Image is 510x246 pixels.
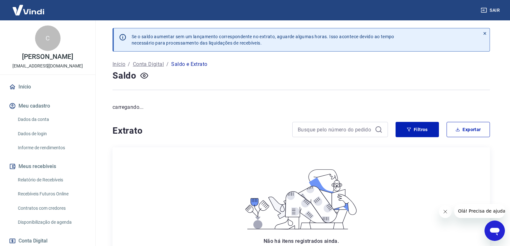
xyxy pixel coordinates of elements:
p: [PERSON_NAME] [22,53,73,60]
input: Busque pelo número do pedido [298,125,372,134]
img: Vindi [8,0,49,20]
p: Saldo e Extrato [171,60,207,68]
iframe: Fechar mensagem [439,205,452,218]
button: Exportar [447,122,490,137]
a: Início [8,80,88,94]
p: carregando... [113,103,490,111]
span: Não há itens registrados ainda. [264,238,339,244]
div: C [35,25,61,51]
a: Recebíveis Futuros Online [15,187,88,200]
a: Conta Digital [133,60,164,68]
p: / [128,60,130,68]
h4: Saldo [113,69,136,82]
p: [EMAIL_ADDRESS][DOMAIN_NAME] [12,63,83,69]
a: Dados de login [15,127,88,140]
a: Informe de rendimentos [15,141,88,154]
a: Disponibilização de agenda [15,216,88,229]
button: Sair [479,4,502,16]
h4: Extrato [113,124,285,137]
iframe: Botão para abrir a janela de mensagens [484,221,505,241]
iframe: Mensagem da empresa [454,204,505,218]
button: Meu cadastro [8,99,88,113]
a: Contratos com credores [15,202,88,215]
a: Relatório de Recebíveis [15,173,88,186]
a: Início [113,60,125,68]
span: Olá! Precisa de ajuda? [4,4,54,10]
button: Filtros [396,122,439,137]
p: Se o saldo aumentar sem um lançamento correspondente no extrato, aguarde algumas horas. Isso acon... [132,33,394,46]
p: / [166,60,169,68]
button: Meus recebíveis [8,159,88,173]
a: Dados da conta [15,113,88,126]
